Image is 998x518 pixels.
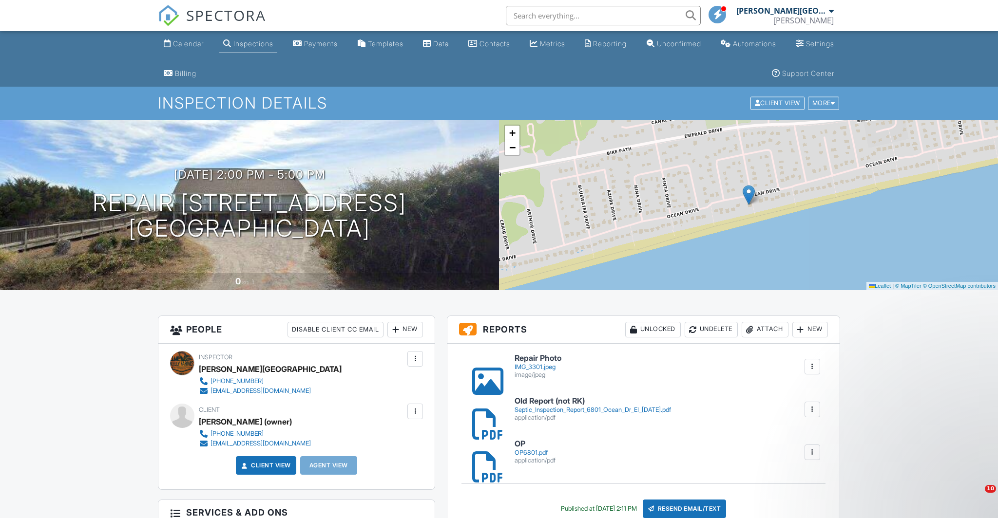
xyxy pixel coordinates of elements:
div: OP6801.pdf [515,449,556,457]
div: Undelete [685,322,738,337]
div: New [387,322,423,337]
iframe: Intercom live chat [965,485,988,508]
span: | [892,283,894,289]
div: application/pdf [515,457,556,464]
div: Septic_Inspection_Report_6801_Ocean_Dr_EI_[DATE].pdf [515,406,671,414]
span: + [509,127,516,139]
h1: Repair [STREET_ADDRESS] [GEOGRAPHIC_DATA] [93,190,406,242]
div: Unconfirmed [657,39,701,48]
a: Support Center [768,65,838,83]
a: Zoom in [505,126,519,140]
div: 0 [235,276,241,286]
a: Templates [354,35,407,53]
div: application/pdf [515,414,671,422]
a: Repair Photo IMG_3301.jpeg image/jpeg [515,354,561,379]
h3: [DATE] 2:00 pm - 5:00 pm [174,168,326,181]
span: sq. ft. [242,278,256,286]
a: OP OP6801.pdf application/pdf [515,440,556,464]
a: Client View [239,461,291,470]
a: Leaflet [869,283,891,289]
span: 10 [985,485,996,493]
div: Unlocked [625,322,681,337]
a: Payments [289,35,342,53]
a: Client View [749,99,807,106]
h6: OP [515,440,556,448]
div: Robert Kelly [773,16,834,25]
div: Support Center [782,69,834,77]
a: SPECTORA [158,13,266,34]
div: IMG_3301.jpeg [515,363,561,371]
a: Calendar [160,35,208,53]
a: Automations (Basic) [717,35,780,53]
div: Resend Email/Text [643,499,727,518]
span: SPECTORA [186,5,266,25]
a: Inspections [219,35,277,53]
div: Payments [304,39,338,48]
div: Published at [DATE] 2:11 PM [561,505,637,513]
a: Billing [160,65,200,83]
div: Metrics [540,39,565,48]
div: Disable Client CC Email [288,322,384,337]
div: Inspections [233,39,273,48]
a: Settings [792,35,838,53]
div: Templates [368,39,403,48]
h3: People [158,316,435,344]
a: Metrics [526,35,569,53]
h6: Old Report (not RK) [515,397,671,406]
div: New [792,322,828,337]
div: Reporting [593,39,627,48]
div: [PERSON_NAME][GEOGRAPHIC_DATA] [736,6,826,16]
a: [PHONE_NUMBER] [199,376,334,386]
a: [EMAIL_ADDRESS][DOMAIN_NAME] [199,386,334,396]
h1: Inspection Details [158,94,840,111]
img: Marker [743,185,755,205]
h6: Repair Photo [515,354,561,363]
div: Contacts [480,39,510,48]
a: Reporting [581,35,631,53]
div: More [808,97,840,110]
div: [PHONE_NUMBER] [211,377,264,385]
a: Contacts [464,35,514,53]
div: [EMAIL_ADDRESS][DOMAIN_NAME] [211,387,311,395]
a: © MapTiler [895,283,921,289]
a: Zoom out [505,140,519,155]
div: Client View [750,97,805,110]
a: Old Report (not RK) Septic_Inspection_Report_6801_Ocean_Dr_EI_[DATE].pdf application/pdf [515,397,671,422]
div: Data [433,39,449,48]
span: Inspector [199,353,232,361]
div: [PHONE_NUMBER] [211,430,264,438]
h3: Reports [447,316,840,344]
div: Settings [806,39,834,48]
div: [EMAIL_ADDRESS][DOMAIN_NAME] [211,440,311,447]
a: Unconfirmed [643,35,705,53]
div: Billing [175,69,196,77]
div: image/jpeg [515,371,561,379]
div: Automations [733,39,776,48]
div: [PERSON_NAME] (owner) [199,414,292,429]
span: Client [199,406,220,413]
a: © OpenStreetMap contributors [923,283,996,289]
img: The Best Home Inspection Software - Spectora [158,5,179,26]
a: [PHONE_NUMBER] [199,429,311,439]
input: Search everything... [506,6,701,25]
div: [PERSON_NAME][GEOGRAPHIC_DATA] [199,362,342,376]
div: Calendar [173,39,204,48]
a: Data [419,35,453,53]
span: − [509,141,516,153]
a: [EMAIL_ADDRESS][DOMAIN_NAME] [199,439,311,448]
div: Attach [742,322,788,337]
